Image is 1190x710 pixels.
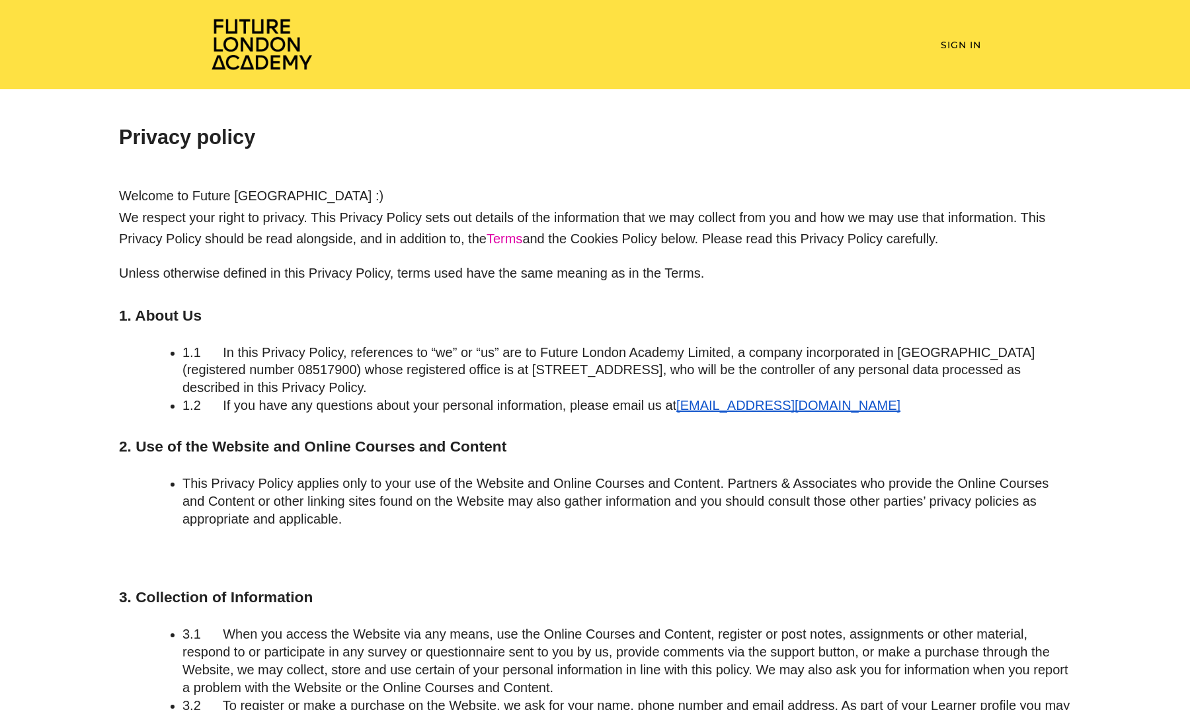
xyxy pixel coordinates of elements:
[119,210,1049,246] span: We respect your right to privacy. This Privacy Policy sets out details of the information that we...
[941,39,981,51] a: Sign In
[487,233,522,246] a: Terms
[119,126,255,148] span: Privacy policy
[119,188,383,203] span: Welcome to Future [GEOGRAPHIC_DATA] :)
[209,17,315,71] img: Home Page
[182,627,1072,695] span: 3.1 When you access the Website via any means, use the Online Courses and Content, register or po...
[119,588,313,606] span: 3. Collection of Information
[119,266,704,280] span: Unless otherwise defined in this Privacy Policy, terms used have the same meaning as in the Terms.
[522,231,938,246] span: and the Cookies Policy below. Please read this Privacy Policy carefully.
[182,345,1039,395] span: 1.1 In this Privacy Policy, references to “we” or “us” are to Future London Academy Limited, a co...
[676,398,900,413] span: [EMAIL_ADDRESS][DOMAIN_NAME]
[487,231,522,246] span: Terms
[119,307,202,324] span: 1. About Us
[182,476,1052,526] span: This Privacy Policy applies only to your use of the Website and Online Courses and Content. Partn...
[676,399,900,413] a: [EMAIL_ADDRESS][DOMAIN_NAME]
[182,398,676,413] span: 1.2 If you have any questions about your personal information, please email us at
[119,438,506,455] span: 2. Use of the Website and Online Courses and Content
